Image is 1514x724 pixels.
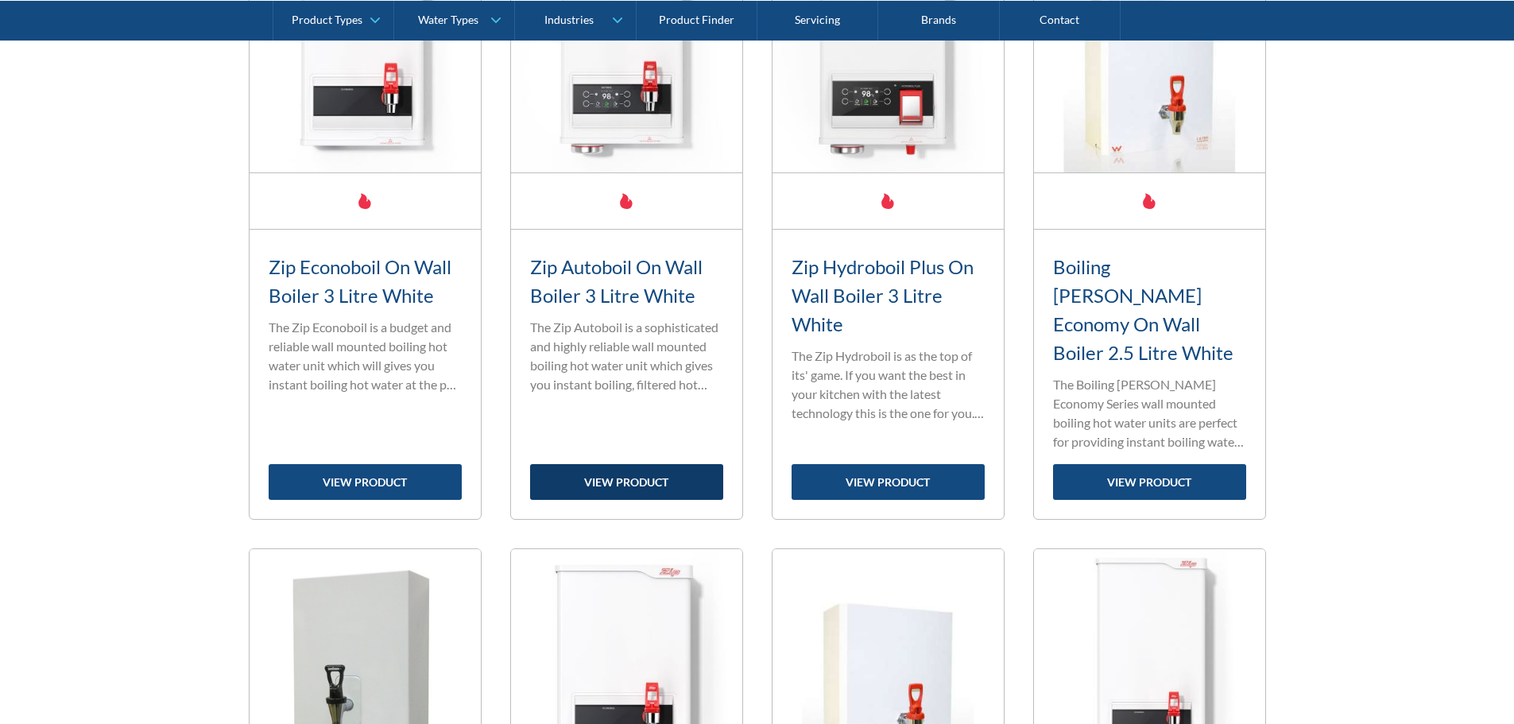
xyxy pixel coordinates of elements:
p: The Zip Hydroboil is as the top of its' game. If you want the best in your kitchen with the lates... [792,347,985,423]
a: view product [1053,464,1246,500]
a: view product [792,464,985,500]
div: Water Types [418,13,478,26]
p: The Zip Autoboil is a sophisticated and highly reliable wall mounted boiling hot water unit which... [530,318,723,394]
h3: Zip Econoboil On Wall Boiler 3 Litre White [269,253,462,310]
a: view product [269,464,462,500]
div: Product Types [292,13,362,26]
p: The Zip Econoboil is a budget and reliable wall mounted boiling hot water unit which will gives y... [269,318,462,394]
div: Industries [544,13,594,26]
p: The Boiling [PERSON_NAME] Economy Series wall mounted boiling hot water units are perfect for pro... [1053,375,1246,451]
h3: Boiling [PERSON_NAME] Economy On Wall Boiler 2.5 Litre White [1053,253,1246,367]
a: view product [530,464,723,500]
h3: Zip Autoboil On Wall Boiler 3 Litre White [530,253,723,310]
h3: Zip Hydroboil Plus On Wall Boiler 3 Litre White [792,253,985,339]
